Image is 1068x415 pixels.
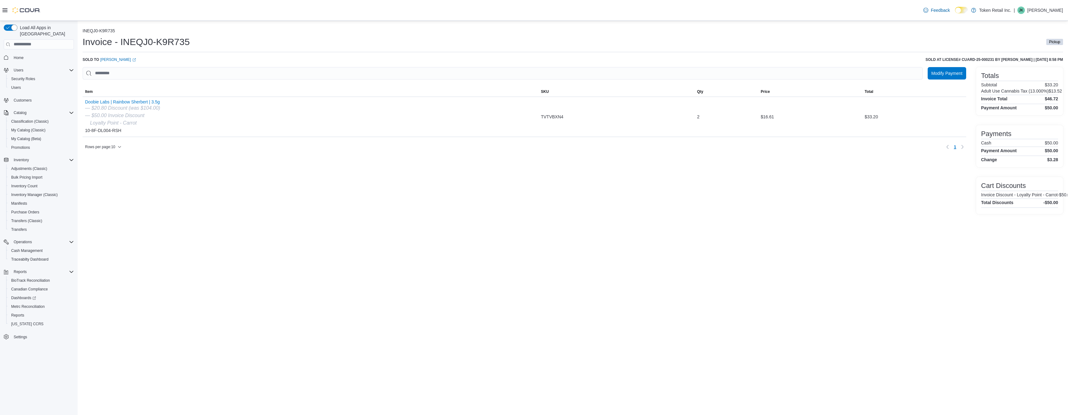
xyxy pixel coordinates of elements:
[9,118,74,125] span: Classification (Classic)
[6,320,76,328] button: [US_STATE] CCRS
[11,175,43,180] span: Bulk Pricing Import
[9,247,45,254] a: Cash Management
[9,135,74,143] span: My Catalog (Beta)
[1014,7,1015,14] p: |
[981,89,1049,93] h6: Adult Use Cannabis Tax (13.000%)
[11,66,26,74] button: Users
[981,105,1017,110] h4: Payment Amount
[6,173,76,182] button: Bulk Pricing Import
[11,201,27,206] span: Manifests
[954,144,956,150] span: 1
[9,144,74,151] span: Promotions
[1045,140,1058,145] p: $50.00
[83,36,190,48] h1: Invoice - INEQJ0-K9R735
[100,57,136,62] a: [PERSON_NAME]External link
[9,191,74,198] span: Inventory Manager (Classic)
[83,28,115,33] button: INEQJ0-K9R735
[11,257,48,262] span: Traceabilty Dashboard
[83,143,124,151] button: Rows per page:10
[11,109,29,116] button: Catalog
[11,119,49,124] span: Classification (Classic)
[4,51,74,358] nav: Complex example
[865,89,873,94] span: Total
[9,277,52,284] a: BioTrack Reconciliation
[9,126,74,134] span: My Catalog (Classic)
[1,66,76,75] button: Users
[862,111,966,123] div: $33.20
[9,75,38,83] a: Security Roles
[9,294,38,302] a: Dashboards
[1047,157,1058,162] h4: $3.28
[959,143,966,151] button: Next page
[6,294,76,302] a: Dashboards
[9,226,74,233] span: Transfers
[928,67,966,80] button: Modify Payment
[6,182,76,190] button: Inventory Count
[6,255,76,264] button: Traceabilty Dashboard
[6,276,76,285] button: BioTrack Reconciliation
[9,303,47,310] a: Metrc Reconciliation
[9,200,29,207] a: Manifests
[981,130,1011,138] h3: Payments
[9,118,51,125] a: Classification (Classic)
[1049,39,1060,45] span: Pickup
[1045,96,1058,101] h4: $46.72
[9,174,45,181] a: Bulk Pricing Import
[11,145,30,150] span: Promotions
[11,304,45,309] span: Metrc Reconciliation
[862,87,966,97] button: Total
[11,184,38,189] span: Inventory Count
[1019,7,1023,14] span: JK
[955,7,968,13] input: Dark Mode
[14,269,27,274] span: Reports
[944,142,966,152] nav: Pagination for table: MemoryTable from EuiInMemoryTable
[14,98,32,103] span: Customers
[951,142,959,152] ul: Pagination for table: MemoryTable from EuiInMemoryTable
[1,156,76,164] button: Inventory
[1045,148,1058,153] h4: $50.00
[541,89,549,94] span: SKU
[6,285,76,294] button: Canadian Compliance
[1045,82,1058,87] p: $33.20
[11,278,50,283] span: BioTrack Reconciliation
[1,108,76,117] button: Catalog
[11,333,74,340] span: Settings
[9,182,40,190] a: Inventory Count
[6,208,76,217] button: Purchase Orders
[11,192,58,197] span: Inventory Manager (Classic)
[981,157,997,162] h4: Change
[11,54,74,62] span: Home
[6,117,76,126] button: Classification (Classic)
[9,208,74,216] span: Purchase Orders
[11,268,74,276] span: Reports
[9,75,74,83] span: Security Roles
[11,268,29,276] button: Reports
[14,55,24,60] span: Home
[1017,7,1025,14] div: Jamie Kaye
[6,190,76,199] button: Inventory Manager (Classic)
[931,7,950,13] span: Feedback
[14,335,27,340] span: Settings
[9,294,74,302] span: Dashboards
[1027,7,1063,14] p: [PERSON_NAME]
[6,126,76,135] button: My Catalog (Classic)
[9,320,46,328] a: [US_STATE] CCRS
[981,182,1026,189] h3: Cart Discounts
[9,217,45,225] a: Transfers (Classic)
[9,312,74,319] span: Reports
[11,166,47,171] span: Adjustments (Classic)
[1,332,76,341] button: Settings
[11,238,74,246] span: Operations
[12,7,40,13] img: Cova
[541,113,563,121] span: TVTVBXN4
[9,84,23,91] a: Users
[758,111,862,123] div: $16.61
[9,165,74,172] span: Adjustments (Classic)
[758,87,862,97] button: Price
[132,58,136,62] svg: External link
[1049,89,1062,93] p: $13.52
[85,104,160,112] div: — $20.80 Discount (was $104.00)
[6,164,76,173] button: Adjustments (Classic)
[11,156,74,164] span: Inventory
[83,28,1063,34] nav: An example of EuiBreadcrumbs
